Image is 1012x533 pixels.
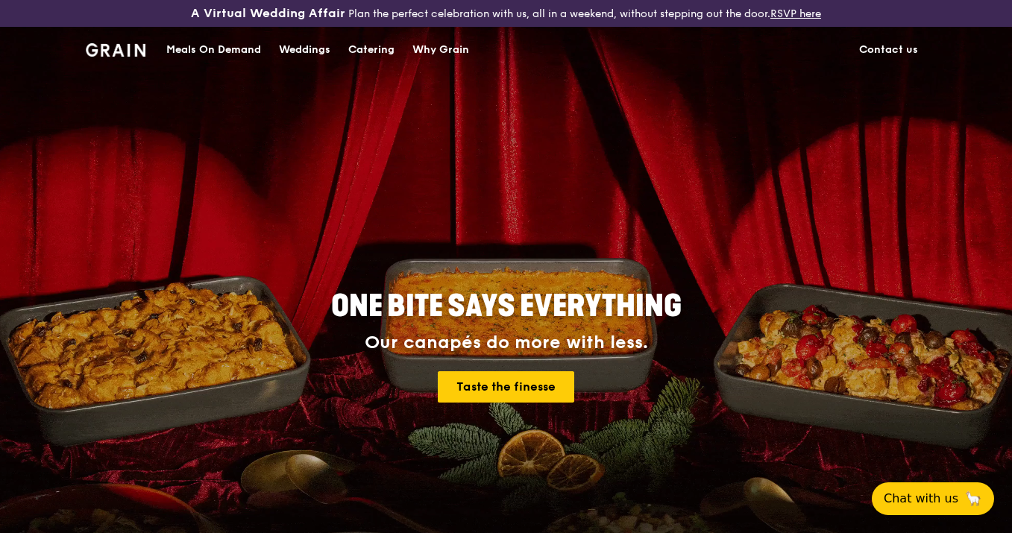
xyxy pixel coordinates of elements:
div: Plan the perfect celebration with us, all in a weekend, without stepping out the door. [169,6,843,21]
button: Chat with us🦙 [872,482,994,515]
a: Contact us [850,28,927,72]
div: Why Grain [412,28,469,72]
a: RSVP here [770,7,821,20]
a: Weddings [270,28,339,72]
img: Grain [86,43,146,57]
div: Meals On Demand [166,28,261,72]
h3: A Virtual Wedding Affair [191,6,345,21]
div: Our canapés do more with less. [238,332,775,353]
span: 🦙 [964,490,982,508]
a: Taste the finesse [438,371,574,403]
a: GrainGrain [86,26,146,71]
span: Chat with us [884,490,958,508]
span: ONE BITE SAYS EVERYTHING [331,288,682,324]
a: Why Grain [403,28,478,72]
div: Weddings [279,28,330,72]
div: Catering [348,28,395,72]
a: Catering [339,28,403,72]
